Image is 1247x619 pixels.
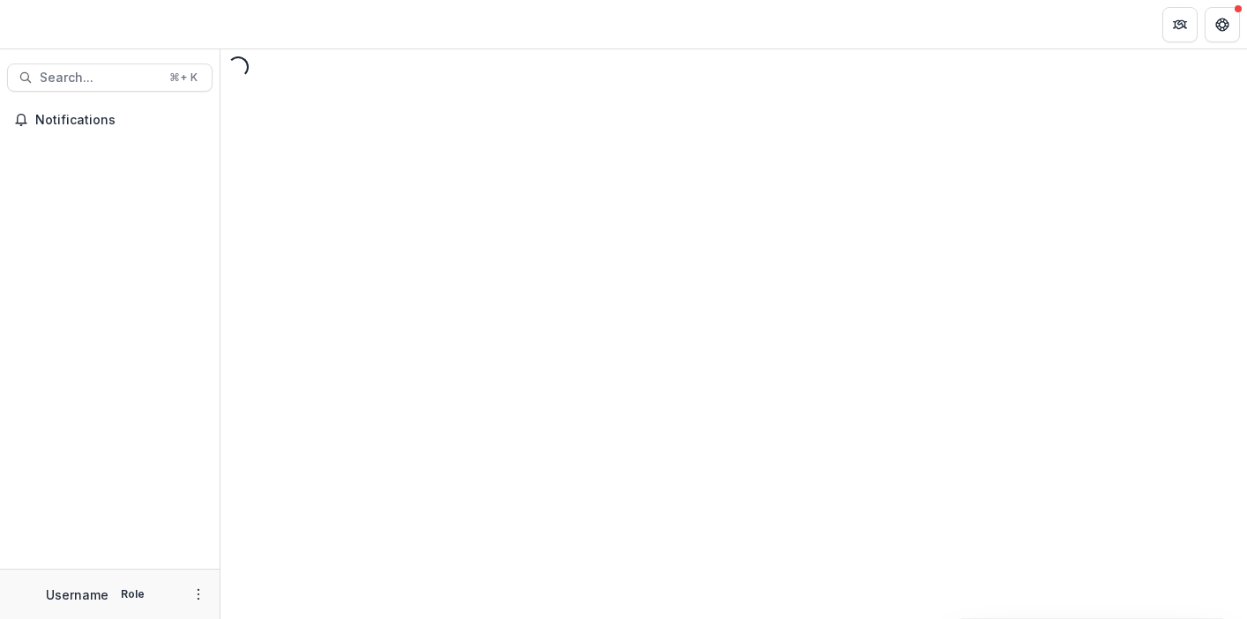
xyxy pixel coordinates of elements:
[46,585,108,604] p: Username
[188,584,209,605] button: More
[166,68,201,87] div: ⌘ + K
[7,63,213,92] button: Search...
[35,113,205,128] span: Notifications
[116,586,150,602] p: Role
[1205,7,1240,42] button: Get Help
[7,106,213,134] button: Notifications
[40,71,159,86] span: Search...
[1162,7,1198,42] button: Partners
